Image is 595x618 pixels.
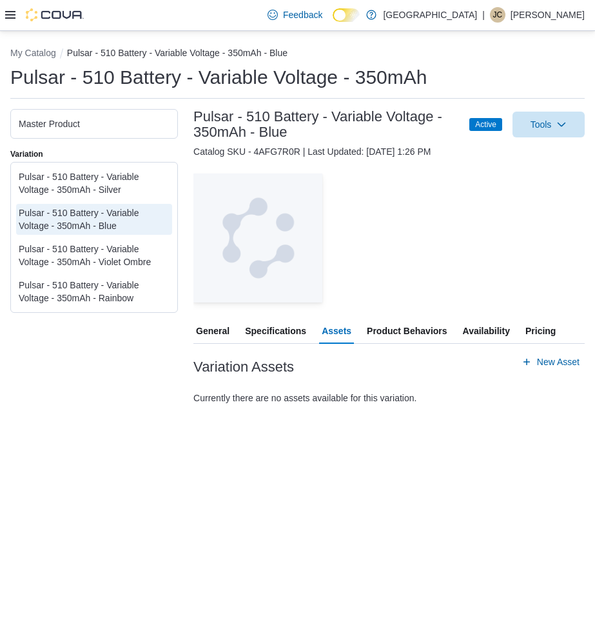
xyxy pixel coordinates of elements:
[383,7,477,23] p: [GEOGRAPHIC_DATA]
[516,349,585,375] button: New Asset
[19,279,170,304] div: Pulsar - 510 Battery - Variable Voltage - 350mAh - Rainbow
[525,318,556,344] span: Pricing
[19,170,170,196] div: Pulsar - 510 Battery - Variable Voltage - 350mAh - Silver
[245,318,306,344] span: Specifications
[511,7,585,23] p: [PERSON_NAME]
[537,355,580,368] span: New Asset
[512,112,585,137] button: Tools
[322,318,351,344] span: Assets
[26,8,84,21] img: Cova
[193,145,585,158] div: Catalog SKU - 4AFG7R0R | Last Updated: [DATE] 1:26 PM
[193,393,585,403] div: Currently there are no assets available for this variation.
[67,48,288,58] button: Pulsar - 510 Battery - Variable Voltage - 350mAh - Blue
[531,118,552,131] span: Tools
[19,243,170,268] div: Pulsar - 510 Battery - Variable Voltage - 350mAh - Violet Ombre
[10,48,56,58] button: My Catalog
[469,118,502,131] span: Active
[10,46,585,62] nav: An example of EuiBreadcrumbs
[475,119,496,130] span: Active
[19,117,170,130] div: Master Product
[193,174,322,303] img: Image for Cova Placeholder
[19,206,170,232] div: Pulsar - 510 Battery - Variable Voltage - 350mAh - Blue
[482,7,485,23] p: |
[463,318,510,344] span: Availability
[10,65,427,90] h1: Pulsar - 510 Battery - Variable Voltage - 350mAh
[283,8,322,21] span: Feedback
[493,7,503,23] span: JC
[193,109,456,140] h3: Pulsar - 510 Battery - Variable Voltage - 350mAh - Blue
[333,8,360,22] input: Dark Mode
[262,2,327,28] a: Feedback
[490,7,505,23] div: Jessica Cummings
[196,318,229,344] span: General
[10,149,43,159] label: Variation
[193,359,294,375] h3: Variation Assets
[367,318,447,344] span: Product Behaviors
